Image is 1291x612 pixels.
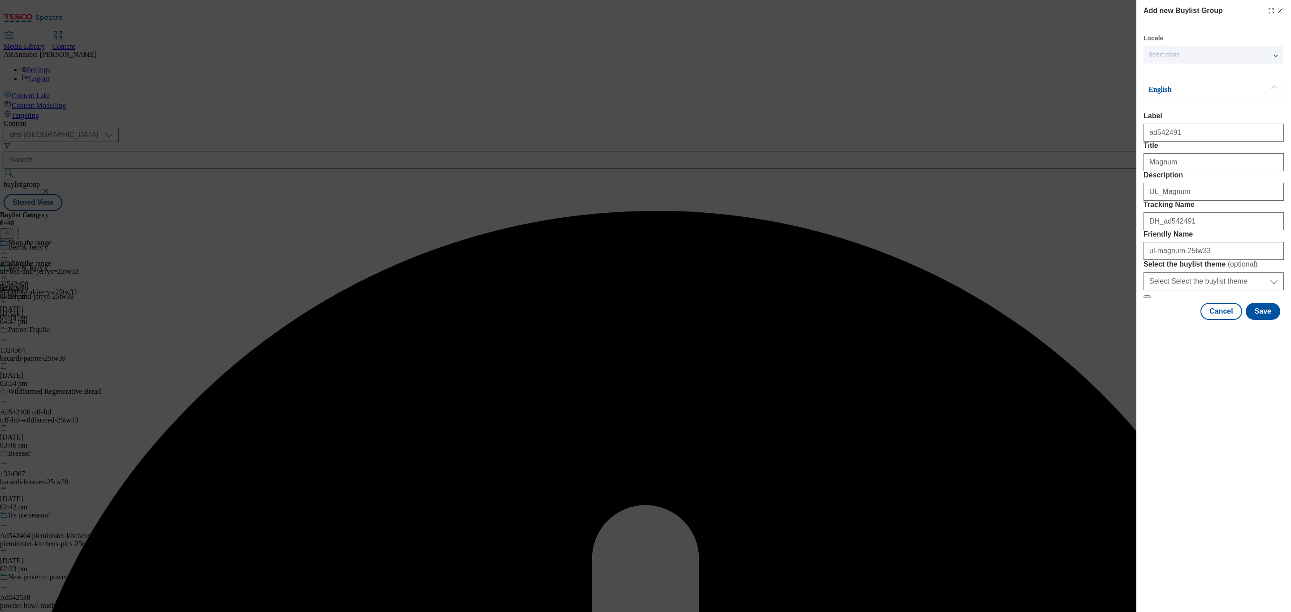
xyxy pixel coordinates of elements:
button: Select locale [1144,46,1283,64]
label: Label [1144,112,1284,120]
label: Title [1144,142,1284,150]
label: Description [1144,171,1284,179]
p: English [1148,85,1243,94]
input: Enter Friendly Name [1144,242,1284,260]
input: Enter Label [1144,124,1284,142]
input: Enter Tracking Name [1144,212,1284,230]
button: Save [1246,303,1280,320]
button: Cancel [1200,303,1242,320]
label: Select the buylist theme [1144,260,1284,269]
input: Enter Description [1144,183,1284,201]
span: Select locale [1149,52,1179,58]
label: Tracking Name [1144,201,1284,209]
h4: Add new Buylist Group [1144,5,1223,16]
span: ( optional ) [1228,260,1258,268]
input: Enter Title [1144,153,1284,171]
label: Locale [1144,36,1163,41]
label: Friendly Name [1144,230,1284,238]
